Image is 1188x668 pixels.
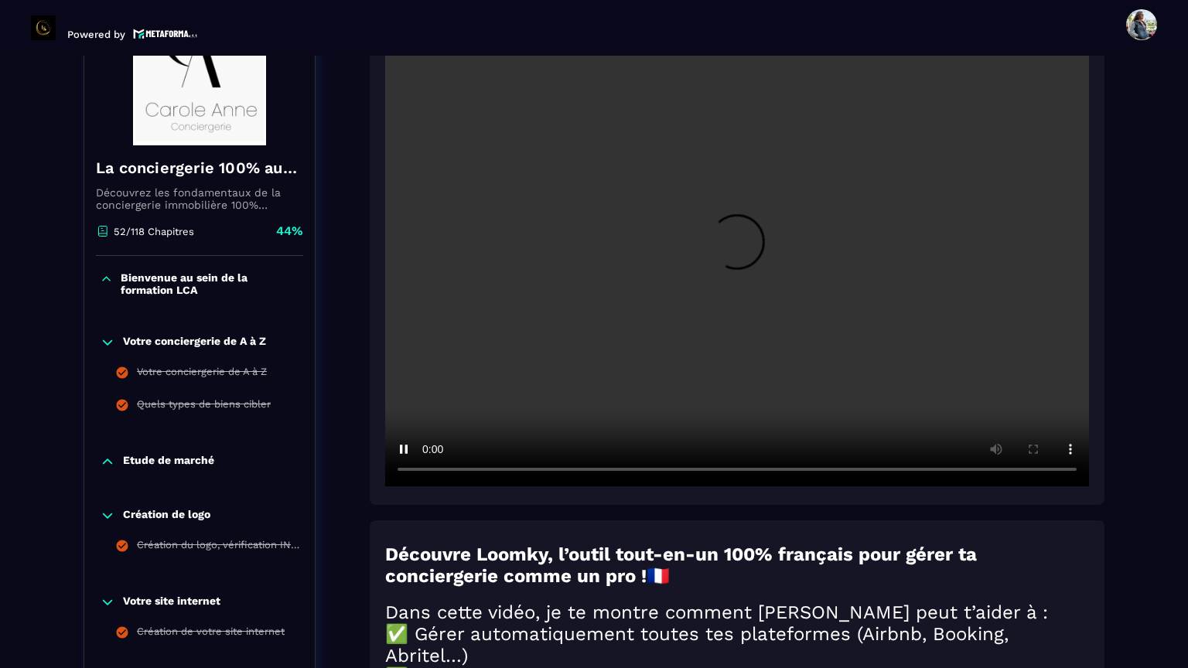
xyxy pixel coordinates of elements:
p: Etude de marché [123,454,214,469]
p: Votre conciergerie de A à Z [123,335,266,350]
p: 44% [276,223,303,240]
div: Quels types de biens cibler [137,398,271,415]
p: 52/118 Chapitres [114,226,194,237]
h2: ✅ Gérer automatiquement toutes tes plateformes (Airbnb, Booking, Abritel…) [385,623,1089,666]
div: Création du logo, vérification INPI [137,539,299,556]
p: Découvrez les fondamentaux de la conciergerie immobilière 100% automatisée. Cette formation est c... [96,186,303,211]
strong: Découvre Loomky, l’outil tout-en-un 100% français pour gérer ta conciergerie comme un pro ! [385,544,977,587]
p: Powered by [67,29,125,40]
img: logo [133,27,198,40]
img: logo-branding [31,15,56,40]
p: Création de logo [123,508,210,523]
p: Votre site internet [123,595,220,610]
h2: Dans cette vidéo, je te montre comment [PERSON_NAME] peut t’aider à : [385,602,1089,623]
div: Votre conciergerie de A à Z [137,366,267,383]
p: Bienvenue au sein de la formation LCA [121,271,299,296]
div: Création de votre site internet [137,625,285,642]
h2: 🇫🇷 [385,544,1089,587]
h4: La conciergerie 100% automatisée [96,157,303,179]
